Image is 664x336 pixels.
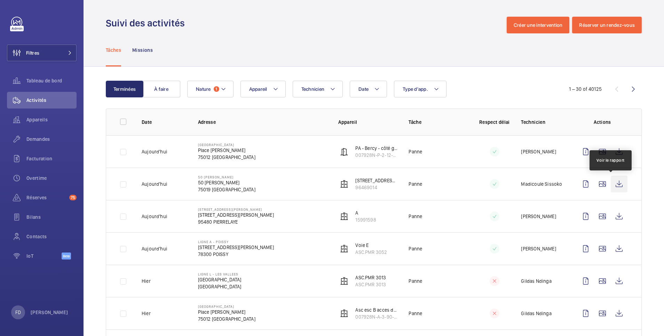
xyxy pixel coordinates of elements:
[142,245,167,252] p: Aujourd'hui
[132,47,153,54] p: Missions
[572,17,642,33] button: Réserver un rendez-vous
[198,119,327,126] p: Adresse
[350,81,387,97] button: Date
[355,177,397,184] p: [STREET_ADDRESS][PERSON_NAME]
[355,313,397,320] p: 007928N-A-3-90-0-20
[198,276,242,283] p: [GEOGRAPHIC_DATA]
[596,157,625,163] div: Voir le rapport
[198,143,255,147] p: [GEOGRAPHIC_DATA]
[198,186,255,193] p: 75019 [GEOGRAPHIC_DATA]
[198,244,274,251] p: [STREET_ADDRESS][PERSON_NAME]
[409,148,422,155] p: Panne
[338,119,397,126] p: Appareil
[198,154,255,161] p: 75012 [GEOGRAPHIC_DATA]
[198,272,242,276] p: Ligne L - LES VALLEES
[355,249,387,256] p: ASC.PMR 3052
[26,253,62,259] span: IoT
[240,81,286,97] button: Appareil
[142,181,167,187] p: Aujourd'hui
[26,97,77,104] span: Activités
[409,181,422,187] p: Panne
[26,194,66,201] span: Réserves
[355,209,376,216] p: A
[394,81,446,97] button: Type d'app.
[26,77,77,84] span: Tableau de bord
[479,119,510,126] p: Respect délai
[106,47,121,54] p: Tâches
[521,310,551,317] p: Gildas Ndinga
[521,119,566,126] p: Technicien
[26,233,77,240] span: Contacts
[26,214,77,221] span: Bilans
[26,175,77,182] span: Overtime
[521,213,556,220] p: [PERSON_NAME]
[198,211,274,218] p: [STREET_ADDRESS][PERSON_NAME]
[106,81,143,97] button: Terminées
[340,277,348,285] img: elevator.svg
[198,309,255,315] p: Place [PERSON_NAME]
[142,278,151,285] p: Hier
[409,119,468,126] p: Tâche
[355,242,387,249] p: Voie E
[569,86,602,93] div: 1 – 30 of 40125
[249,86,267,92] span: Appareil
[143,81,180,97] button: À faire
[340,212,348,221] img: elevator.svg
[409,278,422,285] p: Panne
[198,315,255,322] p: 75012 [GEOGRAPHIC_DATA]
[355,274,386,281] p: ASC.PMR 3013
[142,310,151,317] p: Hier
[355,145,397,152] p: PA - Bercy - côté guichets SNCF OUIBUS (ex PA21)
[26,49,39,56] span: Filtres
[31,309,68,316] p: [PERSON_NAME]
[26,116,77,123] span: Appareils
[142,213,167,220] p: Aujourd'hui
[69,195,77,200] span: 75
[198,207,274,211] p: [STREET_ADDRESS][PERSON_NAME]
[26,136,77,143] span: Demandes
[355,281,386,288] p: ASC.PMR 3013
[15,309,21,316] p: FD
[340,147,348,156] img: automatic_door.svg
[198,179,255,186] p: 50 [PERSON_NAME]
[198,304,255,309] p: [GEOGRAPHIC_DATA]
[214,86,219,92] span: 1
[198,218,274,225] p: 95480 PIERRELAYE
[7,45,77,61] button: Filtres
[26,155,77,162] span: Facturation
[409,213,422,220] p: Panne
[198,240,274,244] p: Ligne A - POISSY
[355,184,397,191] p: 96469014
[358,86,369,92] span: Date
[521,278,551,285] p: Gildas Ndinga
[142,119,187,126] p: Date
[198,251,274,258] p: 78300 POISSY
[198,147,255,154] p: Place [PERSON_NAME]
[196,86,211,92] span: Nature
[521,148,556,155] p: [PERSON_NAME]
[198,175,255,179] p: 50 [PERSON_NAME]
[403,86,428,92] span: Type d'app.
[355,306,397,313] p: Asc esc B acces directeur
[577,119,627,126] p: Actions
[355,152,397,159] p: 007928N-P-2-12-0-21
[142,148,167,155] p: Aujourd'hui
[62,253,71,259] span: Beta
[409,245,422,252] p: Panne
[355,216,376,223] p: 15991598
[340,309,348,318] img: elevator.svg
[187,81,234,97] button: Nature1
[521,181,562,187] p: Madicoule Sissoko
[198,283,242,290] p: [GEOGRAPHIC_DATA]
[293,81,343,97] button: Technicien
[521,245,556,252] p: [PERSON_NAME]
[507,17,570,33] button: Créer une intervention
[106,17,189,30] h1: Suivi des activités
[340,180,348,188] img: elevator.svg
[301,86,325,92] span: Technicien
[409,310,422,317] p: Panne
[340,245,348,253] img: elevator.svg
